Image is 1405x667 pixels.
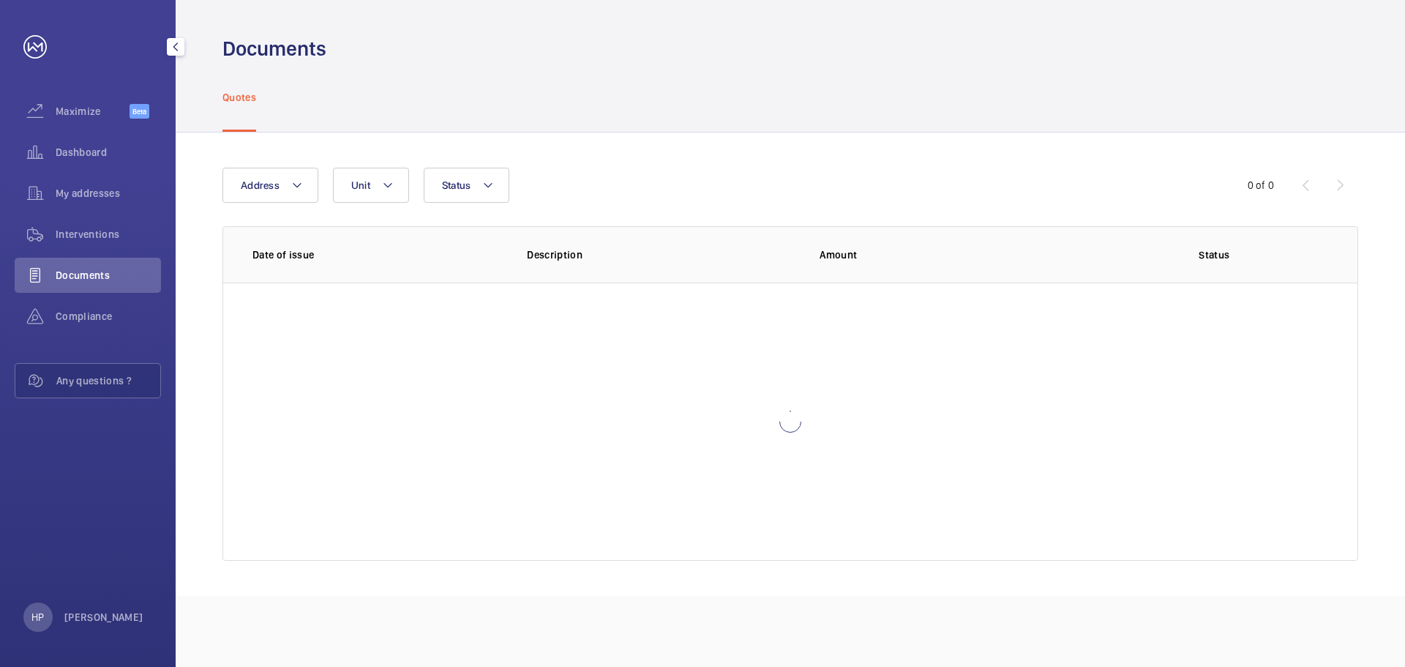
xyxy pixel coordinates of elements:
[1248,178,1274,193] div: 0 of 0
[56,104,130,119] span: Maximize
[1101,247,1328,262] p: Status
[222,168,318,203] button: Address
[56,145,161,160] span: Dashboard
[424,168,510,203] button: Status
[222,35,326,62] h1: Documents
[56,227,161,242] span: Interventions
[222,90,256,105] p: Quotes
[56,309,161,324] span: Compliance
[527,247,796,262] p: Description
[333,168,409,203] button: Unit
[56,268,161,283] span: Documents
[252,247,503,262] p: Date of issue
[442,179,471,191] span: Status
[56,186,161,201] span: My addresses
[31,610,44,625] p: HP
[64,610,143,625] p: [PERSON_NAME]
[351,179,370,191] span: Unit
[130,104,149,119] span: Beta
[241,179,280,191] span: Address
[820,247,1076,262] p: Amount
[56,373,160,388] span: Any questions ?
